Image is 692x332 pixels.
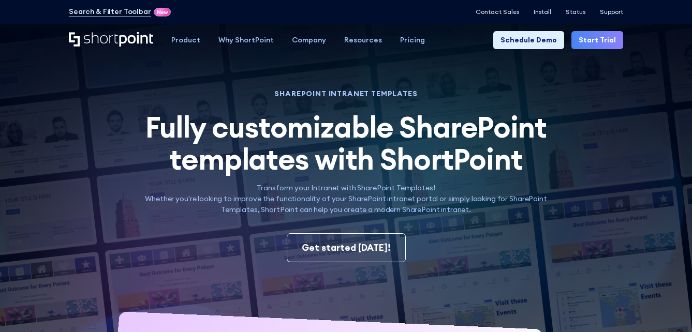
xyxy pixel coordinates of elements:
a: Pricing [391,31,434,49]
a: Contact Sales [476,8,519,16]
div: Pricing [400,35,425,46]
a: Status [566,8,585,16]
span: Fully customizable SharePoint templates with ShortPoint [145,109,547,177]
p: Transform your Intranet with SharePoint Templates! Whether you're looking to improve the function... [134,183,558,215]
a: Get started [DATE]! [287,233,406,262]
a: Search & Filter Toolbar [69,6,151,17]
a: Product [162,31,209,49]
a: Home [69,32,153,48]
h1: SHAREPOINT INTRANET TEMPLATES [134,90,558,97]
a: Support [600,8,623,16]
div: Why ShortPoint [218,35,274,46]
a: Install [534,8,551,16]
iframe: Chat Widget [640,282,692,332]
div: Product [171,35,200,46]
a: Start Trial [571,31,623,49]
a: Company [283,31,335,49]
a: Resources [335,31,391,49]
a: Why ShortPoint [209,31,283,49]
div: Get started [DATE]! [302,241,391,254]
div: Company [292,35,326,46]
a: Schedule Demo [493,31,564,49]
div: Resources [344,35,382,46]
